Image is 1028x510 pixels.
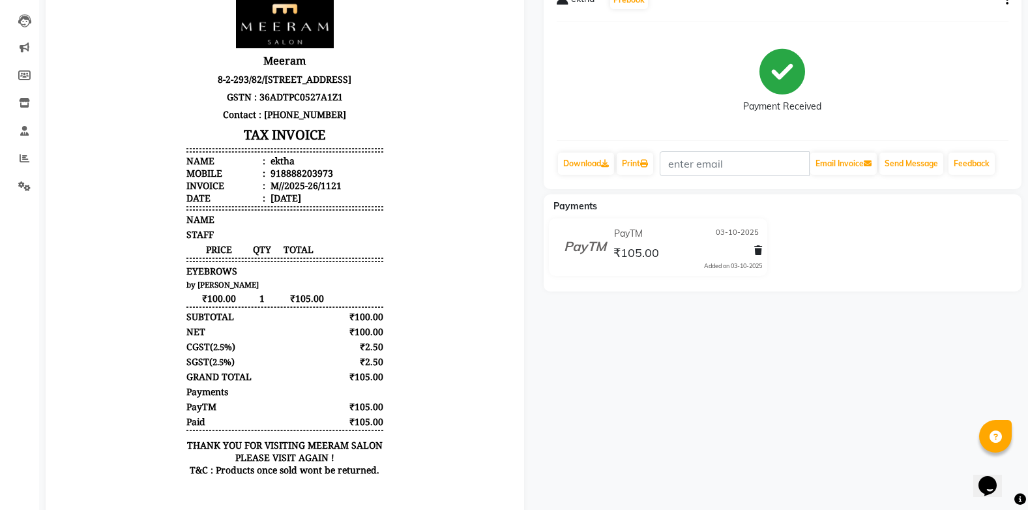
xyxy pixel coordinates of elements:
[128,275,179,288] span: EYEBROWS
[716,227,759,241] span: 03-10-2025
[128,239,155,251] span: STAFF
[810,153,877,175] button: Email Invoice
[154,367,173,378] span: 2.5%
[209,165,236,177] div: ektha
[128,411,158,423] span: PayTM
[128,396,169,408] div: Payments
[553,200,597,212] span: Payments
[204,202,207,215] span: :
[879,153,943,175] button: Send Message
[948,153,995,175] a: Feedback
[128,190,207,202] div: Invoice
[274,336,325,348] div: ₹100.00
[128,177,207,190] div: Mobile
[613,245,659,263] span: ₹105.00
[128,351,151,363] span: CGST
[214,254,266,266] span: TOTAL
[209,177,274,190] div: 918888203973
[128,116,325,134] p: Contact : [PHONE_NUMBER]
[128,81,325,98] p: 8-2-293/82/[STREET_ADDRESS]
[128,336,147,348] div: NET
[973,458,1015,497] iframe: chat widget
[209,202,242,215] div: [DATE]
[204,165,207,177] span: :
[128,254,193,266] span: PRICE
[128,303,193,315] span: ₹100.00
[128,224,156,236] span: NAME
[743,100,821,113] div: Payment Received
[209,190,283,202] div: M//2025-26/1121
[128,290,200,300] small: by [PERSON_NAME]
[128,366,151,378] span: SGST
[177,10,275,59] img: file_1722000872831.jpg
[274,351,325,363] div: ₹2.50
[128,134,325,157] h3: TAX INVOICE
[274,366,325,378] div: ₹2.50
[204,190,207,202] span: :
[128,366,176,378] div: ( )
[214,303,266,315] span: ₹105.00
[128,98,325,116] p: GSTN : 36ADTPC0527A1Z1
[704,262,762,271] div: Added on 03-10-2025
[204,177,207,190] span: :
[128,449,325,487] p: THANK YOU FOR VISITING MEERAM SALON PLEASE VISIT AGAIN ! T&C : Products once sold wont be returned.
[660,151,810,176] input: enter email
[128,426,147,438] div: Paid
[128,321,175,333] div: SUBTOTAL
[128,202,207,215] div: Date
[274,426,325,438] div: ₹105.00
[274,411,325,423] div: ₹105.00
[617,153,653,175] a: Print
[274,321,325,333] div: ₹100.00
[193,303,214,315] span: 1
[154,352,173,363] span: 2.5%
[128,165,207,177] div: Name
[274,381,325,393] div: ₹105.00
[614,227,643,241] span: PayTM
[193,254,214,266] span: QTY
[128,381,193,393] div: GRAND TOTAL
[128,61,325,81] h3: Meeram
[128,351,177,363] div: ( )
[558,153,614,175] a: Download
